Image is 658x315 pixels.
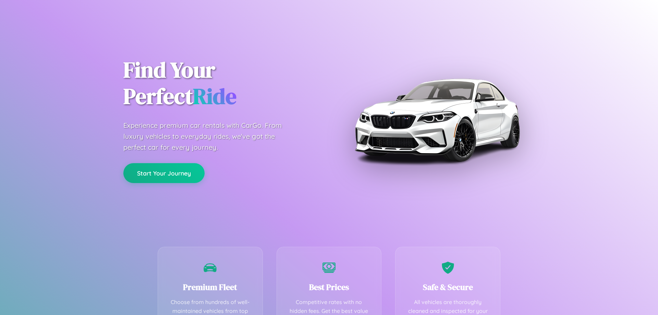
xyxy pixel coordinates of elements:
[406,281,490,293] h3: Safe & Secure
[287,281,371,293] h3: Best Prices
[193,81,236,111] span: Ride
[123,120,295,153] p: Experience premium car rentals with CarGo. From luxury vehicles to everyday rides, we've got the ...
[123,57,319,110] h1: Find Your Perfect
[123,163,205,183] button: Start Your Journey
[351,34,523,206] img: Premium BMW car rental vehicle
[168,281,252,293] h3: Premium Fleet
